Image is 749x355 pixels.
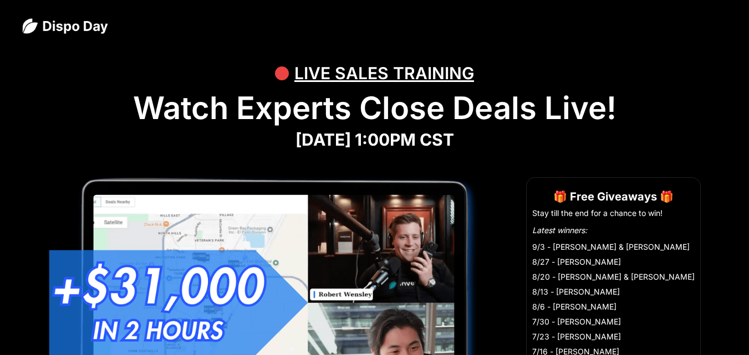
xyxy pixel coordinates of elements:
[295,130,454,150] strong: [DATE] 1:00PM CST
[532,208,695,219] li: Stay till the end for a chance to win!
[532,225,587,235] em: Latest winners:
[22,90,727,127] h1: Watch Experts Close Deals Live!
[553,190,674,203] strong: 🎁 Free Giveaways 🎁
[294,56,474,90] div: LIVE SALES TRAINING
